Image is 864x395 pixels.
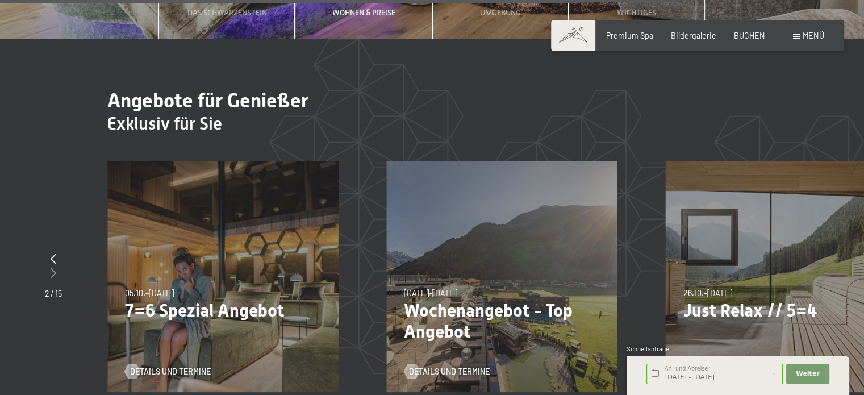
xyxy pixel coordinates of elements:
a: Bildergalerie [671,31,716,40]
span: Details und Termine [130,366,211,377]
p: 7=6 Spezial Angebot [125,300,321,321]
span: Wichtiges [617,8,656,17]
span: Das Schwarzenstein [187,8,267,17]
p: Wochenangebot - Top Angebot [404,300,600,342]
a: Details und Termine [404,366,490,377]
span: 15 [55,289,62,298]
span: / [51,289,54,298]
span: Schnellanfrage [627,345,669,352]
a: Premium Spa [606,31,653,40]
button: Weiter [786,364,829,384]
span: 2 [45,289,49,298]
span: Menü [803,31,824,40]
span: Angebote für Genießer [107,89,308,112]
span: [DATE]–[DATE] [404,288,457,298]
a: Details und Termine [125,366,211,377]
span: 05.10.–[DATE] [125,288,174,298]
span: Exklusiv für Sie [107,113,222,134]
a: BUCHEN [734,31,765,40]
span: Umgebung [480,8,521,17]
span: Details und Termine [409,366,490,377]
span: Wohnen & Preise [332,8,395,17]
span: Weiter [796,369,820,379]
span: 26.10.–[DATE] [683,288,732,298]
